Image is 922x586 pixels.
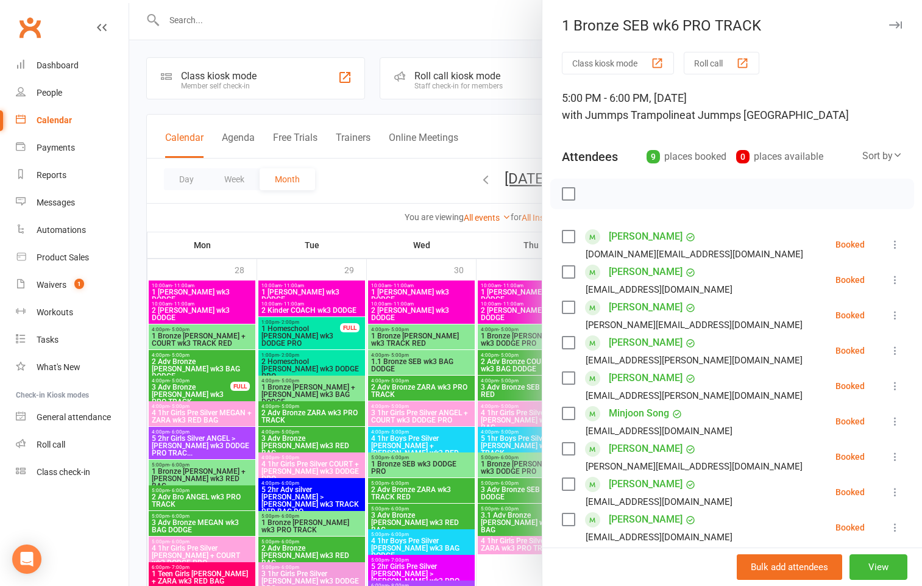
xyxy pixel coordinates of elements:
span: at Jummps [GEOGRAPHIC_DATA] [686,109,849,121]
a: [PERSON_NAME] [609,262,683,282]
div: Booked [835,488,865,496]
a: Waivers 1 [16,271,129,299]
a: [PERSON_NAME] [609,439,683,459]
a: Tasks [16,326,129,354]
div: Tasks [37,335,59,345]
div: [PERSON_NAME][EMAIL_ADDRESS][DOMAIN_NAME] [586,317,803,333]
button: Class kiosk mode [562,52,674,74]
div: [EMAIL_ADDRESS][DOMAIN_NAME] [586,423,732,439]
div: Booked [835,346,865,355]
div: Sort by [862,148,902,164]
div: Booked [835,240,865,249]
div: [EMAIL_ADDRESS][DOMAIN_NAME] [586,529,732,545]
div: Product Sales [37,252,89,262]
div: Automations [37,225,86,235]
a: Reports [16,162,129,189]
div: Booked [835,382,865,390]
a: Automations [16,216,129,244]
a: [PERSON_NAME] [609,298,683,317]
button: View [849,554,907,580]
div: 9 [647,150,660,163]
a: Clubworx [15,12,45,43]
div: Messages [37,198,75,207]
div: Reports [37,170,66,180]
a: [PERSON_NAME] [609,368,683,388]
div: [PERSON_NAME][EMAIL_ADDRESS][DOMAIN_NAME] [586,459,803,474]
a: Dashboard [16,52,129,79]
div: [EMAIL_ADDRESS][DOMAIN_NAME] [586,282,732,298]
a: Class kiosk mode [16,459,129,486]
div: [EMAIL_ADDRESS][PERSON_NAME][DOMAIN_NAME] [586,388,803,404]
div: Workouts [37,307,73,317]
span: with Jummps Trampoline [562,109,686,121]
a: General attendance kiosk mode [16,404,129,431]
div: Booked [835,276,865,284]
button: Bulk add attendees [737,554,842,580]
a: Minjoon Song [609,404,669,423]
a: [PERSON_NAME] [609,474,683,494]
div: [EMAIL_ADDRESS][PERSON_NAME][DOMAIN_NAME] [586,352,803,368]
div: Attendees [562,148,618,165]
div: 5:00 PM - 6:00 PM, [DATE] [562,90,902,124]
div: Booked [835,452,865,461]
div: Calendar [37,115,72,125]
div: places available [736,148,823,165]
div: places booked [647,148,726,165]
button: Roll call [684,52,759,74]
div: What's New [37,362,80,372]
div: Open Intercom Messenger [12,545,41,574]
a: Calendar [16,107,129,134]
a: Roll call [16,431,129,459]
div: 0 [736,150,750,163]
span: 1 [74,279,84,289]
div: Booked [835,311,865,320]
a: Workouts [16,299,129,326]
a: [PERSON_NAME] [609,227,683,246]
div: Roll call [37,440,65,449]
a: Messages [16,189,129,216]
div: General attendance [37,412,111,422]
div: [DOMAIN_NAME][EMAIL_ADDRESS][DOMAIN_NAME] [586,246,803,262]
a: [PERSON_NAME] [609,333,683,352]
div: Payments [37,143,75,152]
div: People [37,88,62,98]
div: Booked [835,417,865,426]
a: Product Sales [16,244,129,271]
a: [PERSON_NAME] [609,510,683,529]
div: Dashboard [37,60,79,70]
div: [EMAIL_ADDRESS][DOMAIN_NAME] [586,494,732,510]
div: Booked [835,523,865,532]
div: 1 Bronze SEB wk6 PRO TRACK [542,17,922,34]
div: Class check-in [37,467,90,477]
a: Payments [16,134,129,162]
a: What's New [16,354,129,381]
a: People [16,79,129,107]
div: Waivers [37,280,66,290]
